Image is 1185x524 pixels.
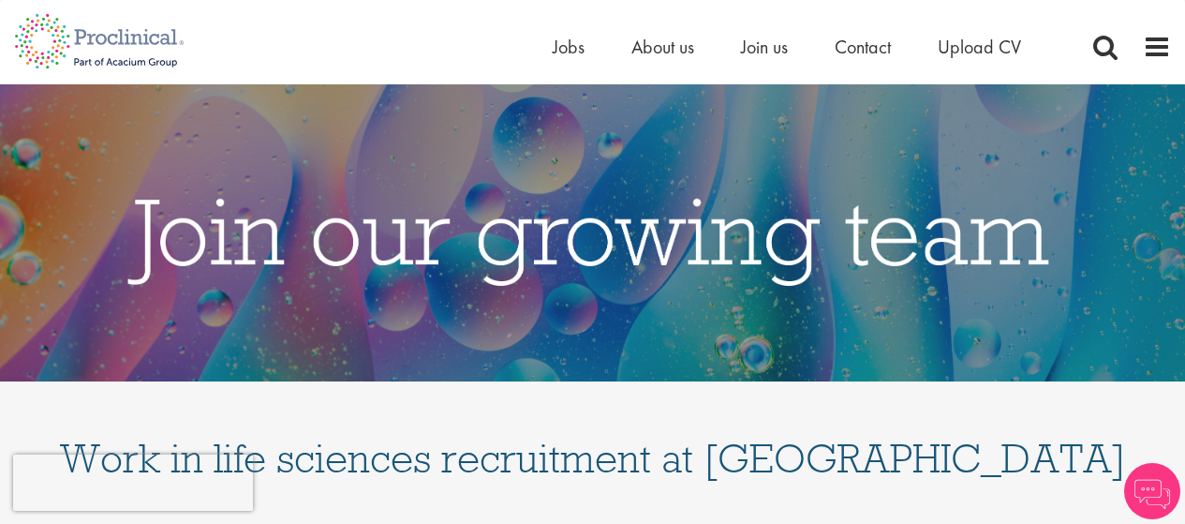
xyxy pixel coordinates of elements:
[835,35,891,59] a: Contact
[1124,463,1180,519] img: Chatbot
[59,400,1127,479] h1: Work in life sciences recruitment at [GEOGRAPHIC_DATA]
[631,35,694,59] a: About us
[938,35,1021,59] a: Upload CV
[553,35,585,59] a: Jobs
[741,35,788,59] a: Join us
[13,455,253,511] iframe: reCAPTCHA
